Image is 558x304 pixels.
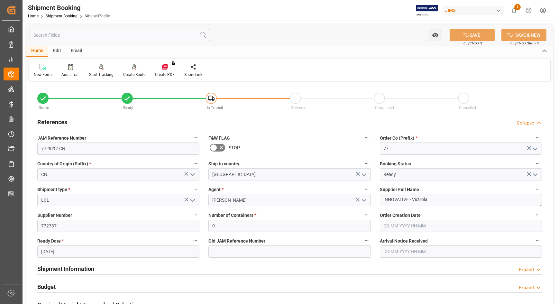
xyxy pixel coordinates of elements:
[123,72,145,78] div: Create Route
[429,29,442,41] button: open menu
[188,170,197,180] button: open menu
[34,72,52,78] div: New Form
[517,120,534,126] div: Collapse
[530,144,539,154] button: open menu
[534,134,542,142] button: Order Co (Prefix) *
[380,220,542,232] input: DD-MM-YYYY HH:MM
[229,144,240,151] span: STOP
[191,211,199,219] button: Supplier Number
[463,41,482,46] span: Ctrl/CMD + S
[501,29,546,41] button: SAVE & NEW
[443,4,507,16] button: JIMS
[375,106,394,110] span: Completed
[37,264,94,273] h2: Shipment Information
[37,238,64,244] span: Ready Date
[28,14,39,18] a: Home
[359,170,368,180] button: open menu
[534,236,542,245] button: Arrival Notice Received
[530,170,539,180] button: open menu
[534,185,542,193] button: Supplier Full Name
[89,72,114,78] div: Start Tracking
[510,41,539,46] span: Ctrl/CMD + Shift + S
[39,106,49,110] span: Quote
[519,284,534,291] div: Expand
[362,134,371,142] button: F&W FLAG
[37,245,199,258] input: DD-MM-YYYY
[380,238,428,244] span: Arrival Notice Received
[191,159,199,168] button: Country of Origin (Suffix) *
[191,134,199,142] button: JAM Reference Number
[37,161,91,167] span: Country of Origin (Suffix)
[37,282,56,291] h2: Budget
[362,159,371,168] button: Ship to country
[362,211,371,219] button: Number of Containers *
[359,195,368,205] button: open menu
[37,212,72,219] span: Supplier Number
[416,5,438,16] img: Exertis%20JAM%20-%20Email%20Logo.jpg_1722504956.jpg
[26,46,48,57] div: Home
[207,106,223,110] span: In-Transit
[28,3,110,13] div: Shipment Booking
[514,4,521,10] span: 5
[519,266,534,273] div: Expand
[191,185,199,193] button: Shipment type *
[61,72,79,78] div: Audit Trail
[380,135,417,142] span: Order Co (Prefix)
[37,135,86,142] span: JAM Reference Number
[123,106,133,110] span: Ready
[208,212,256,219] span: Number of Containers
[534,159,542,168] button: Booking Status
[188,195,197,205] button: open menu
[521,3,536,18] button: Help Center
[459,106,476,110] span: Cancelled
[380,212,421,219] span: Order Creation Date
[534,211,542,219] button: Order Creation Date
[37,186,70,193] span: Shipment type
[450,29,495,41] button: SAVE
[291,106,306,110] span: Delivered
[208,238,265,244] span: Old JAM Reference Number
[362,236,371,245] button: Old JAM Reference Number
[380,194,542,206] textarea: INNOVATIVE - Victrola
[380,161,411,167] span: Booking Status
[208,186,224,193] span: Agent
[208,161,239,167] span: Ship to country
[30,29,209,41] input: Search Fields
[48,46,66,57] div: Edit
[208,135,230,142] span: F&W FLAG
[66,46,87,57] div: Email
[380,245,542,258] input: DD-MM-YYYY HH:MM
[184,72,202,78] div: Share Link
[37,168,199,180] input: Type to search/select
[380,186,419,193] span: Supplier Full Name
[443,6,504,15] div: JIMS
[362,185,371,193] button: Agent *
[507,3,521,18] button: show 5 new notifications
[46,14,78,18] a: Shipment Booking
[37,118,67,126] h2: References
[191,236,199,245] button: Ready Date *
